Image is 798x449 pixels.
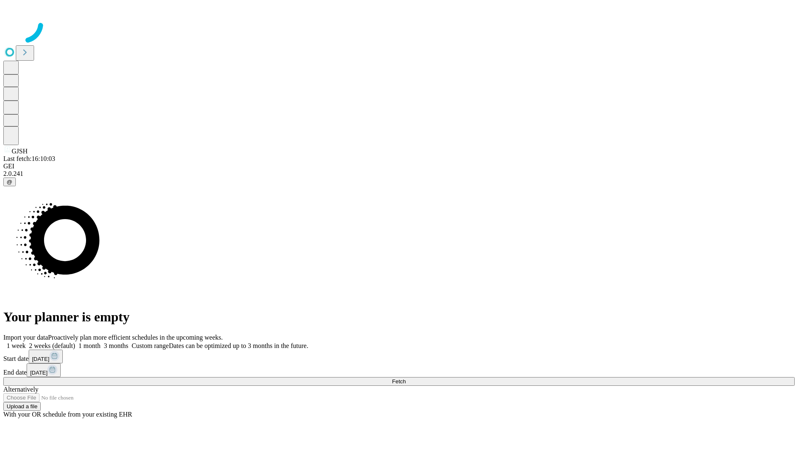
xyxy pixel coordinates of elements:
[27,363,61,377] button: [DATE]
[32,356,49,362] span: [DATE]
[7,179,12,185] span: @
[3,334,48,341] span: Import your data
[3,170,795,178] div: 2.0.241
[7,342,26,349] span: 1 week
[3,363,795,377] div: End date
[3,178,16,186] button: @
[3,163,795,170] div: GEI
[3,350,795,363] div: Start date
[48,334,223,341] span: Proactively plan more efficient schedules in the upcoming weeks.
[3,402,41,411] button: Upload a file
[79,342,101,349] span: 1 month
[12,148,27,155] span: GJSH
[3,411,132,418] span: With your OR schedule from your existing EHR
[30,370,47,376] span: [DATE]
[132,342,169,349] span: Custom range
[3,386,38,393] span: Alternatively
[3,155,55,162] span: Last fetch: 16:10:03
[169,342,308,349] span: Dates can be optimized up to 3 months in the future.
[3,309,795,325] h1: Your planner is empty
[29,350,63,363] button: [DATE]
[392,378,406,385] span: Fetch
[104,342,128,349] span: 3 months
[3,377,795,386] button: Fetch
[29,342,75,349] span: 2 weeks (default)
